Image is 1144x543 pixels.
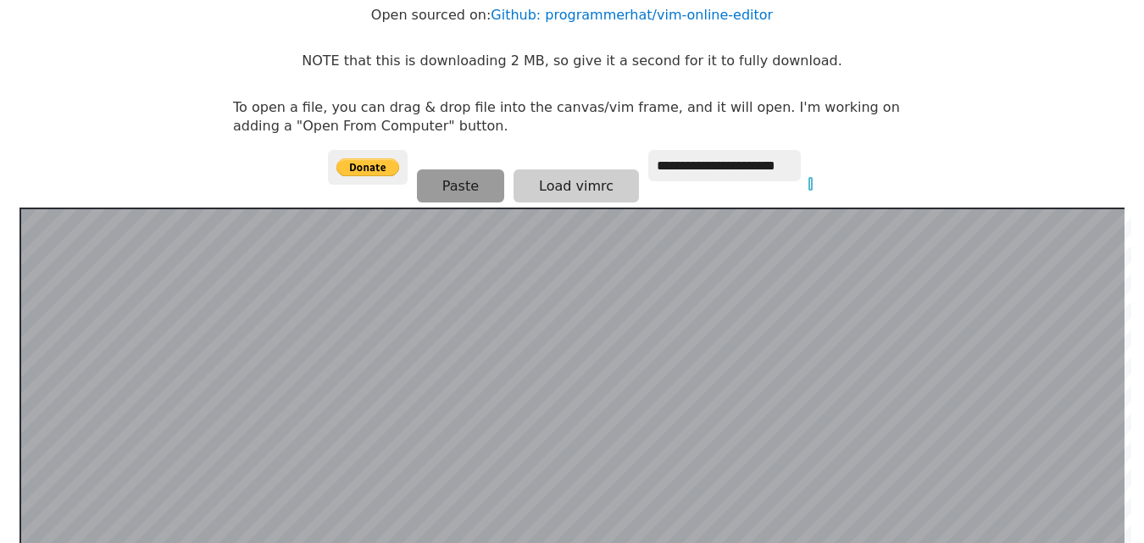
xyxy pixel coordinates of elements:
button: Load vimrc [514,169,639,202]
p: Open sourced on: [371,6,773,25]
p: To open a file, you can drag & drop file into the canvas/vim frame, and it will open. I'm working... [233,98,911,136]
a: Github: programmerhat/vim-online-editor [491,7,773,23]
p: NOTE that this is downloading 2 MB, so give it a second for it to fully download. [302,52,841,70]
button: Paste [417,169,504,202]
